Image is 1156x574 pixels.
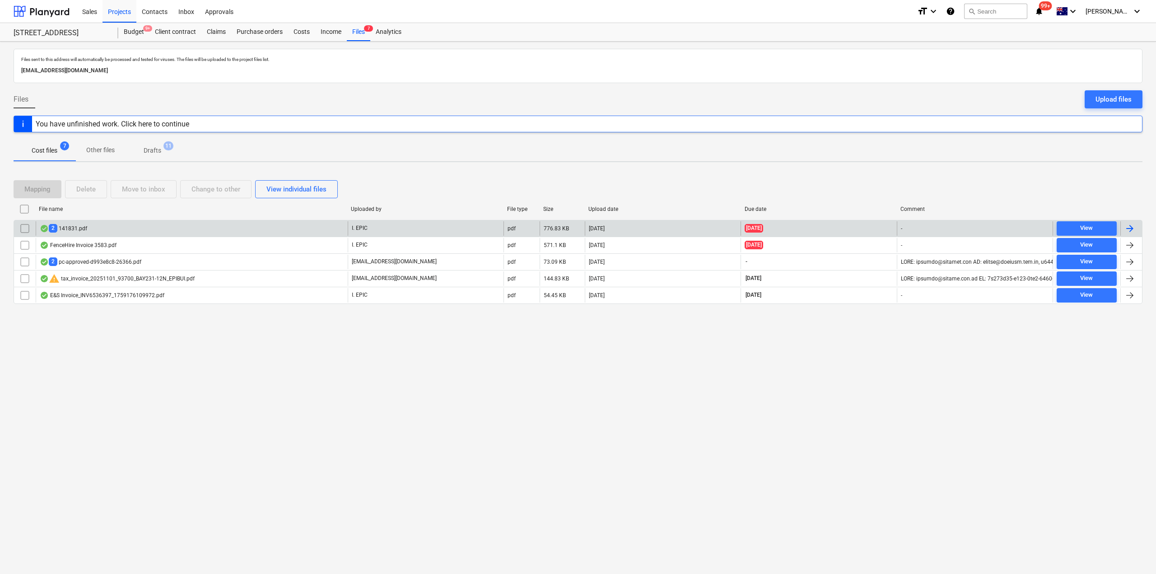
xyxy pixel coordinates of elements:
[1132,6,1142,17] i: keyboard_arrow_down
[928,6,939,17] i: keyboard_arrow_down
[40,242,49,249] div: OCR finished
[231,23,288,41] a: Purchase orders
[1057,221,1117,236] button: View
[1080,223,1093,233] div: View
[544,259,566,265] div: 73.09 KB
[589,225,605,232] div: [DATE]
[40,242,117,249] div: FenceHire Invoice 3583.pdf
[588,206,737,212] div: Upload date
[946,6,955,17] i: Knowledge base
[60,141,69,150] span: 7
[347,23,370,41] div: Files
[21,66,1135,75] p: [EMAIL_ADDRESS][DOMAIN_NAME]
[32,146,57,155] p: Cost files
[543,206,581,212] div: Size
[201,23,231,41] a: Claims
[266,183,326,195] div: View individual files
[49,273,60,284] span: warning
[968,8,975,15] span: search
[351,206,500,212] div: Uploaded by
[1067,6,1078,17] i: keyboard_arrow_down
[40,224,87,233] div: 141831.pdf
[745,206,894,212] div: Due date
[589,275,605,282] div: [DATE]
[544,242,566,248] div: 571.1 KB
[1085,90,1142,108] button: Upload files
[352,275,437,282] p: [EMAIL_ADDRESS][DOMAIN_NAME]
[40,292,49,299] div: OCR finished
[901,225,902,232] div: -
[163,141,173,150] span: 11
[1035,6,1044,17] i: notifications
[364,25,373,32] span: 7
[347,23,370,41] a: Files7
[508,292,516,299] div: pdf
[1057,238,1117,252] button: View
[352,291,368,299] p: I. EPIC
[1080,273,1093,284] div: View
[508,259,516,265] div: pdf
[508,225,516,232] div: pdf
[589,242,605,248] div: [DATE]
[288,23,315,41] a: Costs
[40,258,49,266] div: OCR finished
[544,275,569,282] div: 144.83 KB
[39,206,344,212] div: File name
[1080,290,1093,300] div: View
[315,23,347,41] a: Income
[745,224,763,233] span: [DATE]
[507,206,536,212] div: File type
[1057,288,1117,303] button: View
[149,23,201,41] a: Client contract
[143,25,152,32] span: 9+
[40,225,49,232] div: OCR finished
[1080,240,1093,250] div: View
[352,258,437,266] p: [EMAIL_ADDRESS][DOMAIN_NAME]
[901,242,902,248] div: -
[1080,257,1093,267] div: View
[964,4,1027,19] button: Search
[1057,255,1117,269] button: View
[40,275,49,282] div: OCR finished
[40,257,141,266] div: pc-approved-d993e8c8-26366.pdf
[86,145,115,155] p: Other files
[745,258,748,266] span: -
[40,273,195,284] div: tax_invoice_20251101_93700_BAY231-12N_EPIBUI.pdf
[40,292,164,299] div: E&S Invoice_INV6536397_1759176109972.pdf
[508,275,516,282] div: pdf
[118,23,149,41] div: Budget
[352,224,368,232] p: I. EPIC
[49,257,57,266] span: 2
[352,241,368,249] p: I. EPIC
[14,94,28,105] span: Files
[14,28,107,38] div: [STREET_ADDRESS]
[589,292,605,299] div: [DATE]
[1057,271,1117,286] button: View
[1095,93,1132,105] div: Upload files
[917,6,928,17] i: format_size
[1111,531,1156,574] iframe: Chat Widget
[49,224,57,233] span: 2
[118,23,149,41] a: Budget9+
[36,120,189,128] div: You have unfinished work. Click here to continue
[21,56,1135,62] p: Files sent to this address will automatically be processed and tested for viruses. The files will...
[589,259,605,265] div: [DATE]
[745,291,762,299] span: [DATE]
[1039,1,1052,10] span: 99+
[255,180,338,198] button: View individual files
[508,242,516,248] div: pdf
[901,292,902,299] div: -
[544,292,566,299] div: 54.45 KB
[370,23,407,41] a: Analytics
[745,275,762,282] span: [DATE]
[144,146,161,155] p: Drafts
[900,206,1049,212] div: Comment
[544,225,569,232] div: 776.83 KB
